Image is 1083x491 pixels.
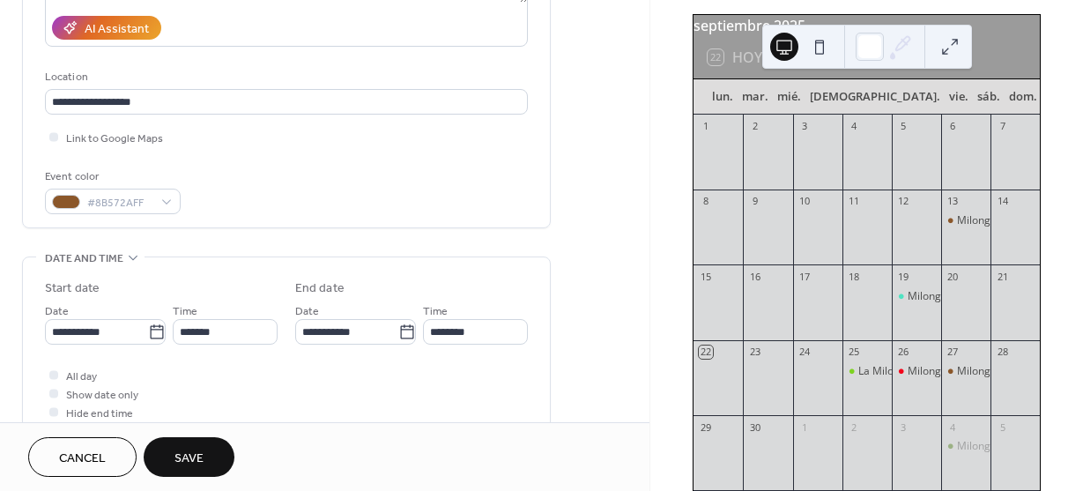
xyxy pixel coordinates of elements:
[892,364,941,379] div: Milonga La Barriada
[798,270,812,283] div: 17
[295,279,345,298] div: End date
[945,79,973,115] div: vie.
[45,302,69,321] span: Date
[941,213,990,228] div: Milonga La Baldosita
[908,364,1007,379] div: Milonga La Barriada
[941,439,990,454] div: Milonga Déjate Llevar
[946,120,960,133] div: 6
[85,20,149,39] div: AI Assistant
[842,364,892,379] div: La Milonga de la Placita
[699,270,712,283] div: 15
[295,302,319,321] span: Date
[798,346,812,359] div: 24
[897,120,910,133] div: 5
[87,194,152,212] span: #8B572AFF
[798,420,812,434] div: 1
[173,302,197,321] span: Time
[144,437,234,477] button: Save
[708,79,738,115] div: lun.
[946,346,960,359] div: 27
[908,289,1020,304] div: Milonga A les Amigues
[805,79,945,115] div: [DEMOGRAPHIC_DATA].
[973,79,1005,115] div: sáb.
[941,364,990,379] div: Milonga La Baldosita
[897,346,910,359] div: 26
[66,386,138,405] span: Show date only
[946,420,960,434] div: 4
[897,270,910,283] div: 19
[848,270,861,283] div: 18
[848,420,861,434] div: 2
[848,120,861,133] div: 4
[45,279,100,298] div: Start date
[848,346,861,359] div: 25
[946,270,960,283] div: 20
[996,120,1009,133] div: 7
[423,302,448,321] span: Time
[45,167,177,186] div: Event color
[45,249,123,268] span: Date and time
[59,450,106,468] span: Cancel
[798,195,812,208] div: 10
[773,79,805,115] div: mié.
[748,195,761,208] div: 9
[738,79,773,115] div: mar.
[699,346,712,359] div: 22
[748,420,761,434] div: 30
[699,120,712,133] div: 1
[897,195,910,208] div: 12
[897,420,910,434] div: 3
[798,120,812,133] div: 3
[996,346,1009,359] div: 28
[28,437,137,477] button: Cancel
[892,289,941,304] div: Milonga A les Amigues
[996,270,1009,283] div: 21
[52,16,161,40] button: AI Assistant
[946,195,960,208] div: 13
[748,120,761,133] div: 2
[66,130,163,148] span: Link to Google Maps
[748,270,761,283] div: 16
[174,450,204,468] span: Save
[996,420,1009,434] div: 5
[748,346,761,359] div: 23
[848,195,861,208] div: 11
[957,213,1059,228] div: Milonga La Baldosita
[957,364,1059,379] div: Milonga La Baldosita
[699,420,712,434] div: 29
[699,195,712,208] div: 8
[45,68,524,86] div: Location
[66,405,133,423] span: Hide end time
[694,15,1040,36] div: septiembre 2025
[996,195,1009,208] div: 14
[957,439,1064,454] div: Milonga Déjate Llevar
[1005,79,1042,115] div: dom.
[858,364,974,379] div: La Milonga de la Placita
[66,368,97,386] span: All day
